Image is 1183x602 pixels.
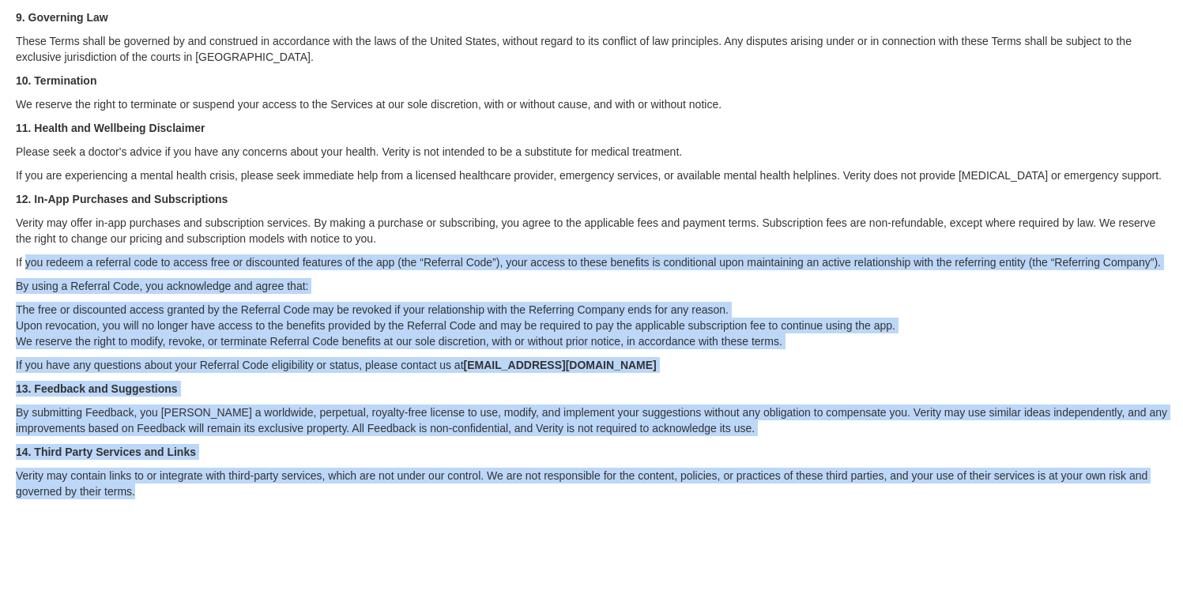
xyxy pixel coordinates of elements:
[16,254,1167,270] p: If you redeem a referral code to access free or discounted features of the app (the “Referral Cod...
[16,468,1167,499] p: Verity may contain links to or integrate with third-party services, which are not under our contr...
[16,302,1167,349] p: The free or discounted access granted by the Referral Code may be revoked if your relationship wi...
[16,357,1167,373] p: If you have any questions about your Referral Code eligibility or status, please contact us at
[16,122,205,134] strong: 11. Health and Wellbeing Disclaimer
[16,33,1167,65] p: These Terms shall be governed by and construed in accordance with the laws of the United States, ...
[16,446,196,458] strong: 14. Third Party Services and Links
[464,359,657,371] strong: [EMAIL_ADDRESS][DOMAIN_NAME]
[16,11,108,24] strong: 9. Governing Law
[16,96,1167,112] p: We reserve the right to terminate or suspend your access to the Services at our sole discretion, ...
[16,555,1167,570] p: ‍
[16,144,1167,160] p: Please seek a doctor's advice if you have any concerns about your health. Verity is not intended ...
[16,215,1167,246] p: Verity may offer in-app purchases and subscription services. By making a purchase or subscribing,...
[16,74,96,87] strong: 10. Termination
[16,507,1167,523] p: ‍
[16,193,228,205] strong: 12. In-App Purchases and Subscriptions
[16,578,1167,594] p: ‍
[16,167,1167,183] p: If you are experiencing a mental health crisis, please seek immediate help from a licensed health...
[16,404,1167,436] p: By submitting Feedback, you [PERSON_NAME] a worldwide, perpetual, royalty-free license to use, mo...
[16,278,1167,294] p: By using a Referral Code, you acknowledge and agree that:
[16,382,178,395] strong: 13. Feedback and Suggestions
[16,531,1167,547] p: ‍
